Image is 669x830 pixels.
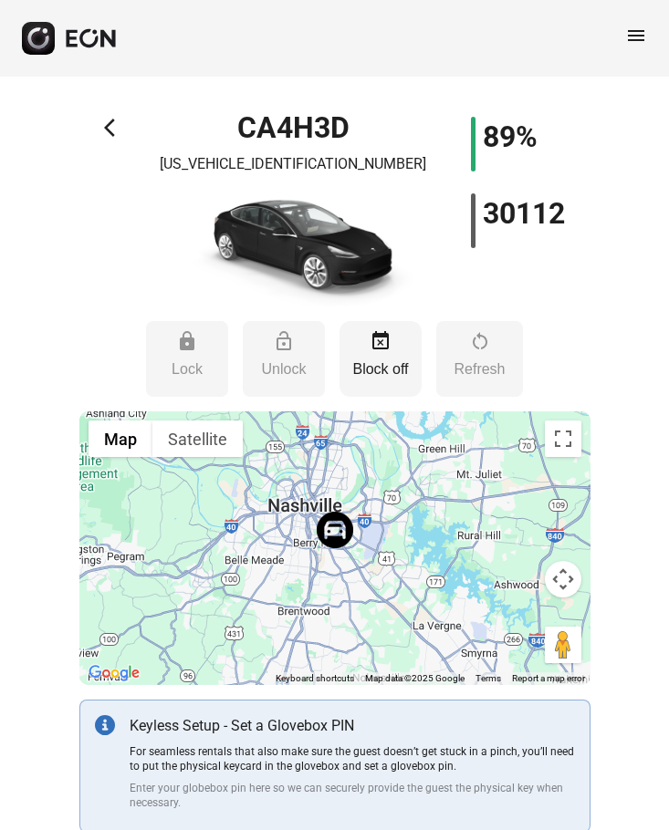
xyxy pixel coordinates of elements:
button: Drag Pegman onto the map to open Street View [545,627,581,663]
a: Open this area in Google Maps (opens a new window) [84,661,144,685]
img: car [165,182,421,310]
button: Keyboard shortcuts [276,672,354,685]
span: Map data ©2025 Google [365,673,465,683]
a: Terms (opens in new tab) [476,673,501,683]
span: menu [625,25,647,47]
button: Map camera controls [545,561,581,597]
h1: 30112 [483,202,565,224]
p: [US_VEHICLE_IDENTIFICATION_NUMBER] [160,153,426,175]
button: Show street map [89,420,152,457]
span: arrow_back_ios [104,117,126,139]
p: Keyless Setup - Set a Glovebox PIN [130,715,575,737]
p: For seamless rentals that also make sure the guest doesn’t get stuck in a pinch, you’ll need to p... [130,744,575,773]
img: Google [84,661,144,685]
h1: CA4H3D [237,117,350,139]
p: Block off [349,358,413,380]
button: Show satellite imagery [152,420,243,457]
a: Report a map error [512,673,585,683]
button: Block off [340,321,422,397]
p: Enter your globebox pin here so we can securely provide the guest the physical key when necessary. [130,781,575,810]
h1: 89% [483,126,538,148]
img: info [95,715,115,735]
button: Toggle fullscreen view [545,420,581,457]
span: event_busy [370,330,392,352]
